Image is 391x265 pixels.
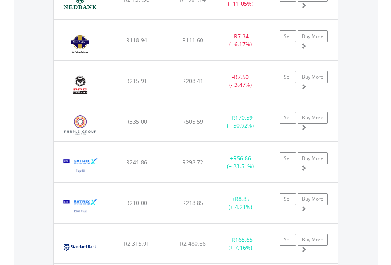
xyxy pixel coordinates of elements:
[235,195,249,203] span: R8.85
[232,236,253,243] span: R165.65
[58,152,103,180] img: EQU.ZA.STX40.png
[232,114,253,121] span: R170.59
[126,36,147,44] span: R118.94
[280,112,296,124] a: Sell
[216,236,265,252] div: + (+ 7.16%)
[216,114,265,130] div: + (+ 50.92%)
[58,193,103,221] img: EQU.ZA.STXDIV.png
[182,199,203,207] span: R218.85
[182,36,203,44] span: R111.60
[280,30,296,42] a: Sell
[216,32,265,48] div: - (- 6.17%)
[58,71,102,99] img: EQU.ZA.PPC.png
[216,154,265,170] div: + (+ 23.51%)
[280,152,296,164] a: Sell
[126,158,147,166] span: R241.86
[58,233,102,261] img: EQU.ZA.SBK.png
[298,234,328,246] a: Buy More
[180,240,206,247] span: R2 480.66
[280,71,296,83] a: Sell
[182,118,203,125] span: R505.59
[298,152,328,164] a: Buy More
[234,73,249,81] span: R7.50
[280,193,296,205] a: Sell
[182,77,203,85] span: R208.41
[58,30,102,58] img: EQU.ZA.NTC.png
[126,77,147,85] span: R215.91
[233,154,251,162] span: R56.86
[126,118,147,125] span: R335.00
[126,199,147,207] span: R210.00
[216,195,265,211] div: + (+ 4.21%)
[298,112,328,124] a: Buy More
[58,111,103,139] img: EQU.ZA.PPE.png
[298,30,328,42] a: Buy More
[124,240,149,247] span: R2 315.01
[280,234,296,246] a: Sell
[234,32,249,40] span: R7.34
[298,71,328,83] a: Buy More
[216,73,265,89] div: - (- 3.47%)
[182,158,203,166] span: R298.72
[298,193,328,205] a: Buy More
